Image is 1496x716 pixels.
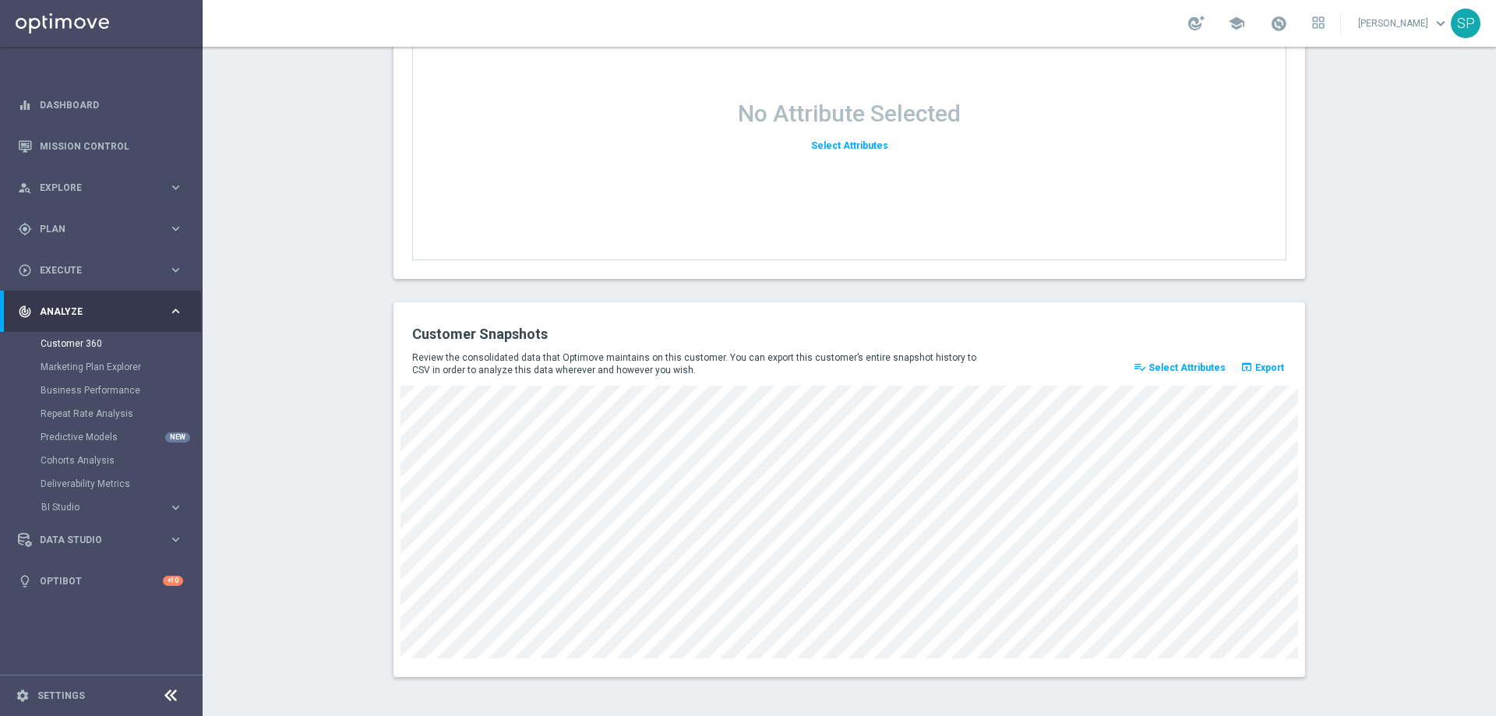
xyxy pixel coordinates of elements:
[41,355,201,379] div: Marketing Plan Explorer
[40,84,183,125] a: Dashboard
[16,689,30,703] i: settings
[1238,357,1286,379] button: open_in_browser Export
[40,125,183,167] a: Mission Control
[41,496,201,519] div: BI Studio
[168,263,183,277] i: keyboard_arrow_right
[41,407,162,420] a: Repeat Rate Analysis
[41,361,162,373] a: Marketing Plan Explorer
[41,454,162,467] a: Cohorts Analysis
[17,264,184,277] button: play_circle_outline Execute keyboard_arrow_right
[168,221,183,236] i: keyboard_arrow_right
[17,140,184,153] button: Mission Control
[18,305,168,319] div: Analyze
[1432,15,1449,32] span: keyboard_arrow_down
[412,325,838,344] h2: Customer Snapshots
[18,84,183,125] div: Dashboard
[809,136,891,157] button: Select Attributes
[1134,361,1146,373] i: playlist_add_check
[1357,12,1451,35] a: [PERSON_NAME]keyboard_arrow_down
[41,337,162,350] a: Customer 360
[18,98,32,112] i: equalizer
[41,402,201,425] div: Repeat Rate Analysis
[168,532,183,547] i: keyboard_arrow_right
[18,181,168,195] div: Explore
[40,307,168,316] span: Analyze
[18,305,32,319] i: track_changes
[41,449,201,472] div: Cohorts Analysis
[41,501,184,513] button: BI Studio keyboard_arrow_right
[40,224,168,234] span: Plan
[1228,15,1245,32] span: school
[738,100,961,128] h1: No Attribute Selected
[18,574,32,588] i: lightbulb
[168,180,183,195] i: keyboard_arrow_right
[41,384,162,397] a: Business Performance
[40,535,168,545] span: Data Studio
[41,478,162,490] a: Deliverability Metrics
[41,332,201,355] div: Customer 360
[18,263,168,277] div: Execute
[18,222,168,236] div: Plan
[165,432,190,443] div: NEW
[40,266,168,275] span: Execute
[18,263,32,277] i: play_circle_outline
[412,351,987,376] p: Review the consolidated data that Optimove maintains on this customer. You can export this custom...
[18,181,32,195] i: person_search
[41,425,201,449] div: Predictive Models
[18,533,168,547] div: Data Studio
[41,503,153,512] span: BI Studio
[18,125,183,167] div: Mission Control
[1131,357,1228,379] button: playlist_add_check Select Attributes
[1240,361,1253,373] i: open_in_browser
[40,560,163,601] a: Optibot
[41,379,201,402] div: Business Performance
[1148,362,1226,373] span: Select Attributes
[37,691,85,700] a: Settings
[1451,9,1480,38] div: SP
[168,500,183,515] i: keyboard_arrow_right
[41,472,201,496] div: Deliverability Metrics
[40,183,168,192] span: Explore
[17,534,184,546] button: Data Studio keyboard_arrow_right
[18,560,183,601] div: Optibot
[17,575,184,587] button: lightbulb Optibot +10
[41,503,168,512] div: BI Studio
[17,182,184,194] button: person_search Explore keyboard_arrow_right
[17,305,184,318] button: track_changes Analyze keyboard_arrow_right
[163,576,183,586] div: +10
[811,140,888,151] span: Select Attributes
[17,99,184,111] button: equalizer Dashboard
[41,431,162,443] a: Predictive Models
[168,304,183,319] i: keyboard_arrow_right
[1255,362,1284,373] span: Export
[17,223,184,235] button: gps_fixed Plan keyboard_arrow_right
[18,222,32,236] i: gps_fixed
